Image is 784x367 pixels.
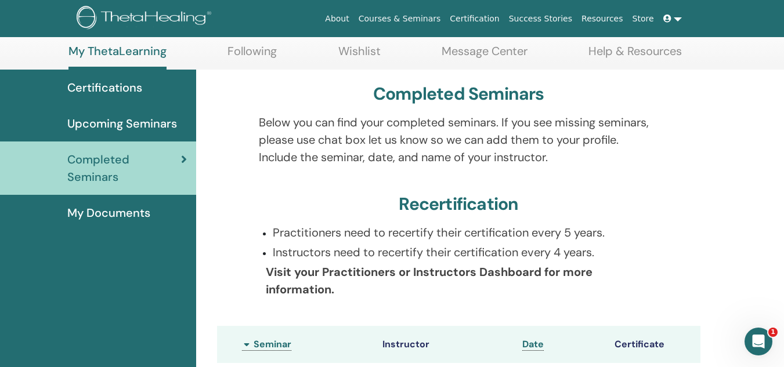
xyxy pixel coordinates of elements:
img: logo.png [77,6,215,32]
th: Certificate [609,326,700,363]
p: Practitioners need to recertify their certification every 5 years. [273,224,659,241]
span: Date [522,338,544,350]
p: Instructors need to recertify their certification every 4 years. [273,244,659,261]
a: Message Center [442,44,528,67]
a: My ThetaLearning [68,44,167,70]
a: Wishlist [338,44,381,67]
a: Store [628,8,659,30]
span: My Documents [67,204,150,221]
th: Instructor [377,326,517,363]
a: Resources [577,8,628,30]
a: Certification [445,8,504,30]
a: Following [227,44,277,67]
h3: Completed Seminars [373,83,544,104]
span: Certifications [67,79,142,96]
a: About [320,8,353,30]
iframe: Intercom live chat [745,328,772,355]
p: Below you can find your completed seminars. If you see missing seminars, please use chat box let ... [259,114,659,166]
span: Upcoming Seminars [67,115,177,132]
a: Date [522,338,544,351]
h3: Recertification [399,194,518,215]
a: Help & Resources [588,44,682,67]
a: Success Stories [504,8,577,30]
b: Visit your Practitioners or Instructors Dashboard for more information. [266,264,592,297]
span: Completed Seminars [67,151,181,186]
a: Courses & Seminars [354,8,446,30]
span: 1 [768,328,778,337]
